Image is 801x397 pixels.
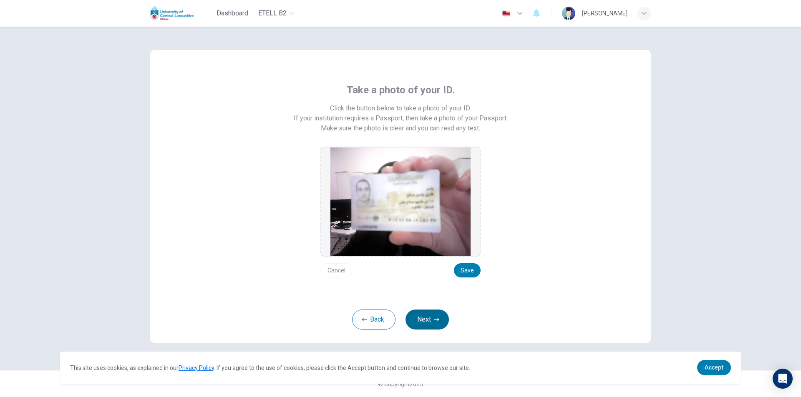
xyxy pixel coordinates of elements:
span: Accept [705,364,723,371]
div: Open Intercom Messenger [773,369,793,389]
a: Privacy Policy [179,365,214,371]
button: eTELL B2 [255,6,297,21]
span: eTELL B2 [258,8,287,18]
span: Make sure the photo is clear and you can read any text. [321,123,480,133]
img: Uclan logo [150,5,194,22]
button: Save [454,263,481,277]
img: preview screemshot [330,147,471,256]
span: © Copyright 2025 [378,381,423,387]
img: en [501,10,511,17]
div: [PERSON_NAME] [582,8,627,18]
button: Next [406,310,449,330]
button: Dashboard [213,6,252,21]
a: Uclan logo [150,5,213,22]
span: Dashboard [217,8,248,18]
span: Take a photo of your ID. [347,83,455,97]
button: Back [352,310,395,330]
img: Profile picture [562,7,575,20]
div: cookieconsent [60,352,741,384]
span: This site uses cookies, as explained in our . If you agree to the use of cookies, please click th... [70,365,470,371]
button: Cancel [320,263,353,277]
a: dismiss cookie message [697,360,731,375]
span: Click the button below to take a photo of your ID. If your institution requires a Passport, then ... [294,103,508,123]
